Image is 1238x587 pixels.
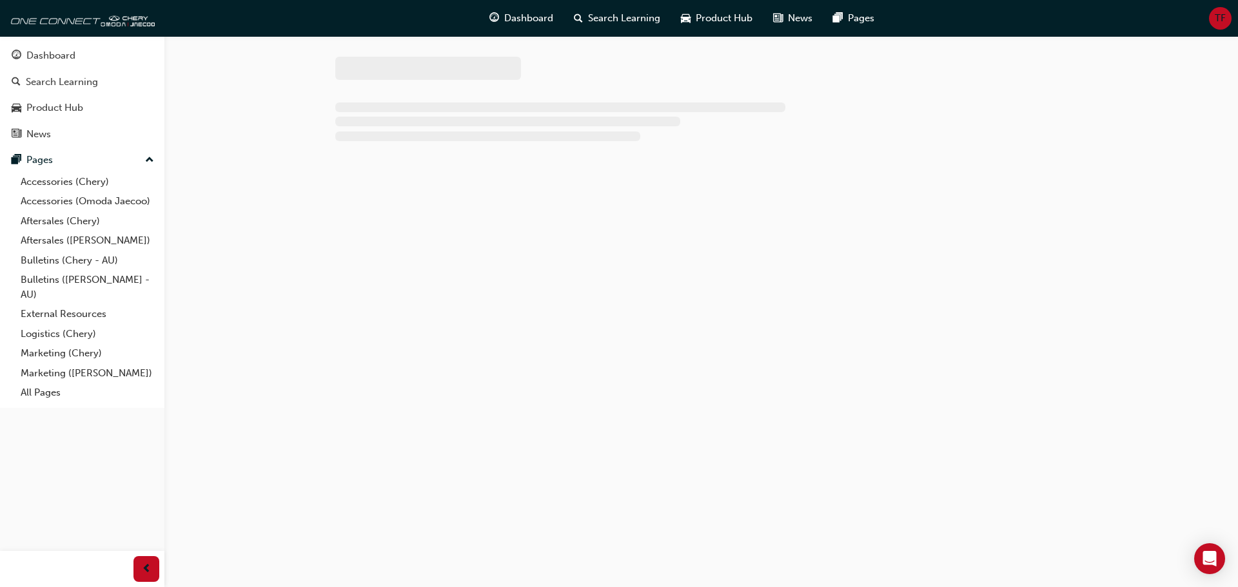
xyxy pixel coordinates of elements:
a: news-iconNews [763,5,823,32]
button: Pages [5,148,159,172]
img: oneconnect [6,5,155,31]
span: Dashboard [504,11,553,26]
span: guage-icon [12,50,21,62]
div: Open Intercom Messenger [1194,543,1225,574]
div: News [26,127,51,142]
a: Marketing (Chery) [15,343,159,363]
span: car-icon [681,10,691,26]
a: Bulletins ([PERSON_NAME] - AU) [15,270,159,304]
a: News [5,122,159,146]
span: guage-icon [489,10,499,26]
a: Aftersales (Chery) [15,211,159,231]
span: pages-icon [12,155,21,166]
button: TF [1209,7,1232,30]
div: Search Learning [26,75,98,90]
span: search-icon [12,77,21,88]
div: Dashboard [26,48,75,63]
a: guage-iconDashboard [479,5,564,32]
span: Product Hub [696,11,752,26]
span: up-icon [145,152,154,169]
a: Logistics (Chery) [15,324,159,344]
a: Accessories (Chery) [15,172,159,192]
span: News [788,11,812,26]
span: news-icon [12,129,21,140]
a: Product Hub [5,96,159,120]
a: All Pages [15,383,159,403]
a: Bulletins (Chery - AU) [15,251,159,271]
a: Marketing ([PERSON_NAME]) [15,363,159,383]
span: Pages [848,11,874,26]
a: pages-iconPages [823,5,885,32]
a: Aftersales ([PERSON_NAME]) [15,231,159,251]
span: prev-icon [142,561,152,577]
button: DashboardSearch LearningProduct HubNews [5,41,159,148]
span: car-icon [12,102,21,114]
a: Accessories (Omoda Jaecoo) [15,191,159,211]
span: TF [1215,11,1226,26]
a: search-iconSearch Learning [564,5,671,32]
span: Search Learning [588,11,660,26]
span: search-icon [574,10,583,26]
a: car-iconProduct Hub [671,5,763,32]
div: Product Hub [26,101,83,115]
span: news-icon [773,10,783,26]
a: External Resources [15,304,159,324]
span: pages-icon [833,10,843,26]
div: Pages [26,153,53,168]
a: Search Learning [5,70,159,94]
a: Dashboard [5,44,159,68]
